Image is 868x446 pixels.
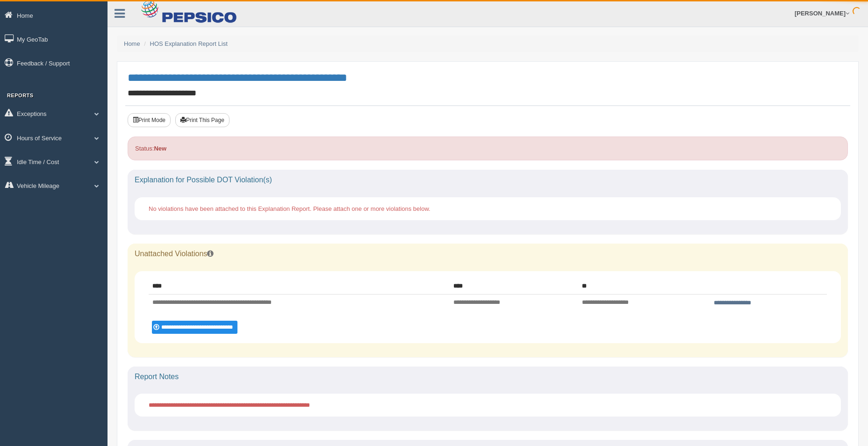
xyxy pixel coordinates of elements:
strong: New [154,145,166,152]
a: HOS Explanation Report List [150,40,228,47]
div: Status: [128,137,848,160]
a: Home [124,40,140,47]
button: Print This Page [175,113,230,127]
div: Unattached Violations [128,244,848,264]
div: Report Notes [128,367,848,387]
div: Explanation for Possible DOT Violation(s) [128,170,848,190]
span: No violations have been attached to this Explanation Report. Please attach one or more violations... [149,205,430,212]
button: Print Mode [128,113,171,127]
